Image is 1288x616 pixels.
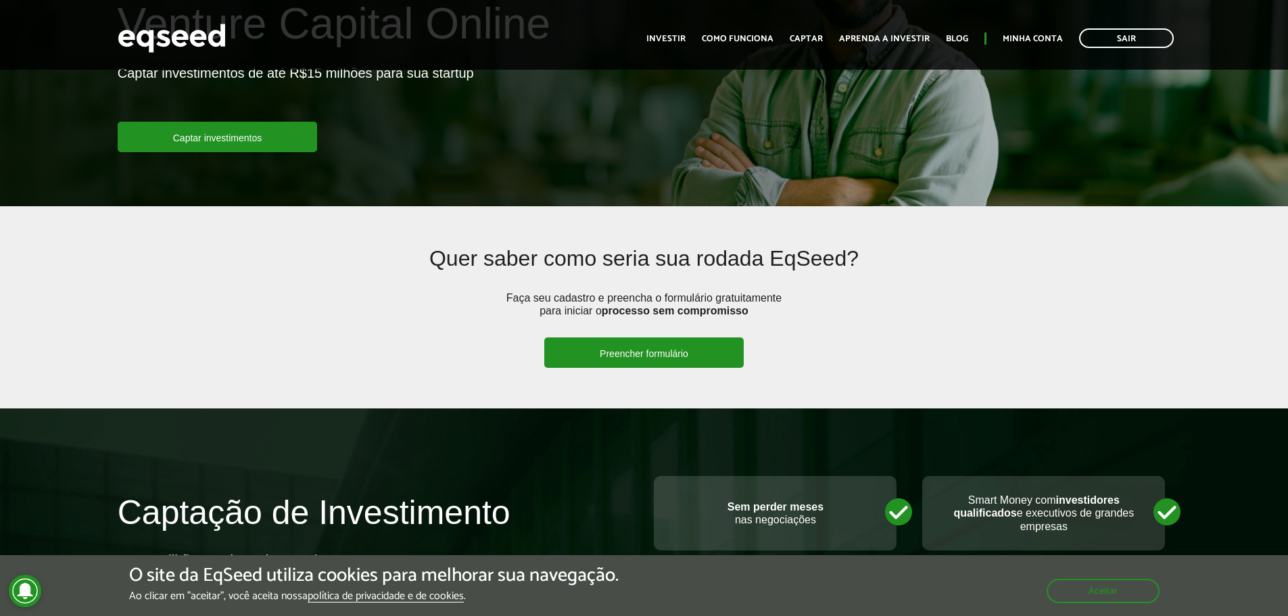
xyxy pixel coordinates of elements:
[602,305,748,316] strong: processo sem compromisso
[129,590,619,602] p: Ao clicar em "aceitar", você aceita nossa .
[544,337,744,368] a: Preencher formulário
[702,34,773,43] a: Como funciona
[118,122,318,152] a: Captar investimentos
[308,591,464,602] a: política de privacidade e de cookies
[728,501,824,513] strong: Sem perder meses
[502,291,786,337] p: Faça seu cadastro e preencha o formulário gratuitamente para iniciar o
[946,34,968,43] a: Blog
[129,565,619,586] h5: O site da EqSeed utiliza cookies para melhorar sua navegação.
[953,494,1119,519] strong: investidores qualificados
[790,34,823,43] a: Captar
[667,500,883,526] p: nas negociações
[936,494,1151,533] p: Smart Money com e executivos de grandes empresas
[1047,579,1160,603] button: Aceitar
[1003,34,1063,43] a: Minha conta
[646,34,686,43] a: Investir
[1079,28,1174,48] a: Sair
[224,247,1063,291] h2: Quer saber como seria sua rodada EqSeed?
[118,494,634,552] h2: Captação de Investimento
[839,34,930,43] a: Aprenda a investir
[118,65,474,122] p: Captar investimentos de até R$15 milhões para sua startup
[118,552,334,600] div: Capte milhões em investimento de forma rápida e leve sua empresa para um novo patamar
[118,20,226,56] img: EqSeed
